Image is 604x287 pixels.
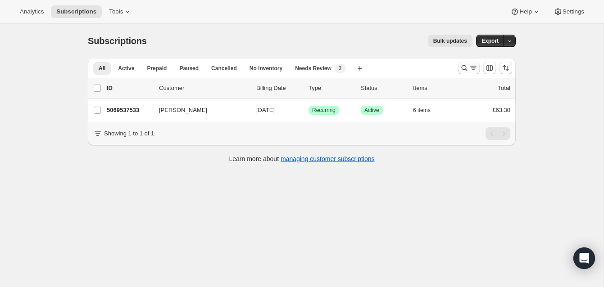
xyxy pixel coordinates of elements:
p: 5069537533 [107,106,152,115]
span: No inventory [250,65,282,72]
button: [PERSON_NAME] [154,103,244,117]
p: Customer [159,84,249,93]
span: Subscriptions [56,8,96,15]
a: managing customer subscriptions [281,155,375,162]
p: Total [498,84,510,93]
nav: Pagination [486,127,510,140]
button: Subscriptions [51,5,102,18]
span: Analytics [20,8,44,15]
span: [DATE] [256,107,275,113]
p: ID [107,84,152,93]
button: Create new view [353,62,367,75]
button: Tools [104,5,137,18]
span: Help [519,8,531,15]
span: Paused [179,65,199,72]
span: Prepaid [147,65,167,72]
span: Needs Review [295,65,332,72]
span: 2 [339,65,342,72]
span: 6 items [413,107,431,114]
button: Export [476,35,504,47]
span: Active [364,107,379,114]
button: 6 items [413,104,441,117]
span: Active [118,65,134,72]
div: Open Intercom Messenger [573,247,595,269]
p: Status [361,84,406,93]
span: Recurring [312,107,336,114]
button: Bulk updates [428,35,472,47]
button: Sort the results [500,62,512,74]
p: Showing 1 to 1 of 1 [104,129,154,138]
div: Items [413,84,458,93]
span: Tools [109,8,123,15]
button: Search and filter results [458,62,480,74]
p: Learn more about [229,154,375,163]
button: Settings [548,5,590,18]
p: Billing Date [256,84,301,93]
span: £63.30 [492,107,510,113]
span: Bulk updates [433,37,467,45]
span: Settings [563,8,584,15]
div: 5069537533[PERSON_NAME][DATE]SuccessRecurringSuccessActive6 items£63.30 [107,104,510,117]
div: Type [309,84,354,93]
button: Customize table column order and visibility [483,62,496,74]
span: All [99,65,105,72]
div: IDCustomerBilling DateTypeStatusItemsTotal [107,84,510,93]
span: [PERSON_NAME] [159,106,207,115]
button: Analytics [14,5,49,18]
button: Help [505,5,546,18]
span: Subscriptions [88,36,147,46]
span: Export [481,37,499,45]
span: Cancelled [211,65,237,72]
